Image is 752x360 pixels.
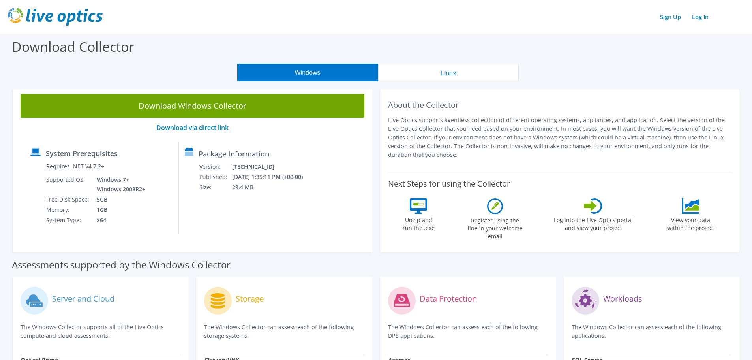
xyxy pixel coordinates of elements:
[156,123,229,132] a: Download via direct link
[388,179,510,188] label: Next Steps for using the Collector
[553,214,633,232] label: Log into the Live Optics portal and view your project
[236,295,264,303] label: Storage
[8,8,103,26] img: live_optics_svg.svg
[232,182,313,192] td: 29.4 MB
[204,323,364,340] p: The Windows Collector can assess each of the following storage systems.
[91,215,147,225] td: x64
[46,175,91,194] td: Supported OS:
[388,116,732,159] p: Live Optics supports agentless collection of different operating systems, appliances, and applica...
[46,205,91,215] td: Memory:
[465,214,525,240] label: Register using the line in your welcome email
[232,172,313,182] td: [DATE] 1:35:11 PM (+00:00)
[199,162,232,172] td: Version:
[199,182,232,192] td: Size:
[21,323,180,340] p: The Windows Collector supports all of the Live Optics compute and cloud assessments.
[91,175,147,194] td: Windows 7+ Windows 2008R2+
[237,64,378,81] button: Windows
[91,205,147,215] td: 1GB
[46,162,104,170] label: Requires .NET V4.7.2+
[656,11,685,23] a: Sign Up
[12,38,134,56] label: Download Collector
[388,100,732,110] h2: About the Collector
[388,323,548,340] p: The Windows Collector can assess each of the following DPS applications.
[91,194,147,205] td: 5GB
[46,215,91,225] td: System Type:
[199,150,269,158] label: Package Information
[400,214,437,232] label: Unzip and run the .exe
[603,295,642,303] label: Workloads
[21,94,364,118] a: Download Windows Collector
[232,162,313,172] td: [TECHNICAL_ID]
[46,149,118,157] label: System Prerequisites
[420,295,477,303] label: Data Protection
[662,214,719,232] label: View your data within the project
[12,261,231,269] label: Assessments supported by the Windows Collector
[688,11,713,23] a: Log In
[572,323,731,340] p: The Windows Collector can assess each of the following applications.
[378,64,519,81] button: Linux
[199,172,232,182] td: Published:
[52,295,114,303] label: Server and Cloud
[46,194,91,205] td: Free Disk Space:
